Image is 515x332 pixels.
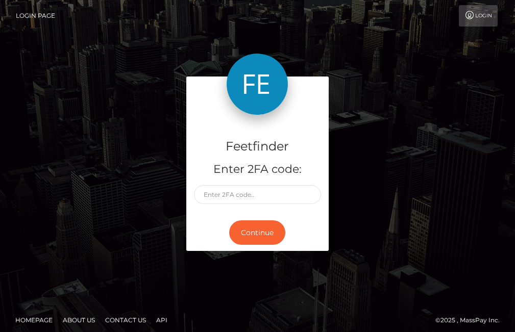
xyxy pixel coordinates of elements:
h5: Enter 2FA code: [194,162,322,177]
a: Login Page [16,5,55,27]
div: © 2025 , MassPay Inc. [435,315,507,326]
a: About Us [59,312,99,328]
button: Continue [229,220,285,245]
a: Login [459,5,498,27]
input: Enter 2FA code.. [194,185,322,204]
h4: Feetfinder [194,138,322,156]
a: API [152,312,171,328]
a: Homepage [11,312,57,328]
a: Contact Us [101,312,150,328]
img: Feetfinder [227,54,288,115]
